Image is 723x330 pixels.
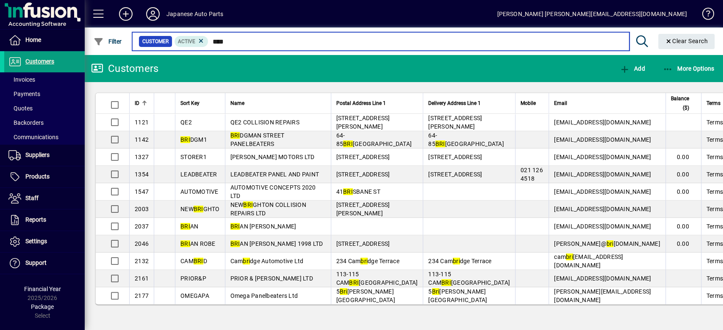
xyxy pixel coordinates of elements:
span: CAM D [180,258,207,264]
a: Payments [4,87,85,101]
span: Reports [25,216,46,223]
span: 1354 [135,171,149,178]
em: bri [566,253,573,260]
span: Staff [25,195,39,201]
span: Terms [706,118,723,126]
td: 0.00 [665,148,701,166]
a: Backorders [4,115,85,130]
span: AUTOMOTIVE CONCEPTS 2020 LTD [230,184,316,199]
span: Delivery Address Line 1 [428,99,481,108]
span: cam [EMAIL_ADDRESS][DOMAIN_NAME] [554,253,623,269]
span: LEADBEATER [180,171,217,178]
span: [EMAIL_ADDRESS][DOMAIN_NAME] [554,119,651,126]
a: Knowledge Base [695,2,712,29]
span: [STREET_ADDRESS][PERSON_NAME] [428,115,482,130]
span: AN [PERSON_NAME] 1998 LTD [230,240,323,247]
span: NEW GHTON COLLISION REPAIRS LTD [230,201,306,217]
span: 2177 [135,292,149,299]
span: PRIOR&P [180,275,206,282]
span: [STREET_ADDRESS][PERSON_NAME] [336,201,390,217]
em: Bri [340,288,347,295]
em: bri [607,240,614,247]
em: BRI [194,206,203,212]
span: 64-85 [GEOGRAPHIC_DATA] [428,132,504,147]
mat-chip: Activation Status: Active [175,36,208,47]
span: [EMAIL_ADDRESS][DOMAIN_NAME] [554,136,651,143]
span: More Options [663,65,715,72]
span: PRIOR & [PERSON_NAME] LTD [230,275,313,282]
span: Payments [8,91,40,97]
span: Terms [706,153,723,161]
span: Terms [706,291,723,300]
em: BRI [180,240,190,247]
em: BRI [243,201,253,208]
td: 0.00 [665,218,701,235]
span: 1121 [135,119,149,126]
em: BRI [194,258,203,264]
span: Quotes [8,105,33,112]
div: Japanese Auto Parts [166,7,223,21]
span: [EMAIL_ADDRESS][DOMAIN_NAME] [554,223,651,230]
span: Name [230,99,244,108]
div: [PERSON_NAME] [PERSON_NAME][EMAIL_ADDRESS][DOMAIN_NAME] [497,7,687,21]
em: bri [453,258,460,264]
span: 2046 [135,240,149,247]
span: Terms [706,99,720,108]
span: 113-115 CAM [GEOGRAPHIC_DATA] [428,271,510,286]
span: [EMAIL_ADDRESS][DOMAIN_NAME] [554,154,651,160]
span: Postal Address Line 1 [336,99,386,108]
span: Communications [8,134,58,140]
a: Suppliers [4,145,85,166]
span: Terms [706,135,723,144]
span: [PERSON_NAME] MOTORS LTD [230,154,315,160]
span: Settings [25,238,47,245]
span: 234 Cam dge Terrace [336,258,399,264]
a: Home [4,30,85,51]
span: 2161 [135,275,149,282]
span: AN ROBE [180,240,216,247]
button: Add [112,6,139,22]
span: [EMAIL_ADDRESS][DOMAIN_NAME] [554,171,651,178]
span: Terms [706,239,723,248]
span: Omega Panelbeaters Ltd [230,292,298,299]
a: Staff [4,188,85,209]
div: Balance ($) [671,94,697,113]
div: Customers [91,62,158,75]
span: [STREET_ADDRESS][PERSON_NAME] [336,115,390,130]
span: LEADBEATER PANEL AND PAINT [230,171,319,178]
a: Quotes [4,101,85,115]
span: Terms [706,222,723,231]
span: [STREET_ADDRESS] [336,240,390,247]
a: Communications [4,130,85,144]
span: AN [180,223,198,230]
a: Support [4,253,85,274]
button: Profile [139,6,166,22]
div: Email [554,99,660,108]
span: Terms [706,170,723,179]
a: Products [4,166,85,187]
span: [PERSON_NAME][EMAIL_ADDRESS][DOMAIN_NAME] [554,288,651,303]
span: Suppliers [25,151,50,158]
button: Add [617,61,647,76]
em: BRI [343,140,353,147]
span: Financial Year [24,286,61,292]
span: DGM1 [180,136,207,143]
span: Sort Key [180,99,199,108]
span: 5 [PERSON_NAME][GEOGRAPHIC_DATA] [336,288,395,303]
span: 2132 [135,258,149,264]
span: Customers [25,58,54,65]
span: DGMAN STREET PANELBEATERS [230,132,285,147]
span: 234 Cam dge Terrace [428,258,491,264]
td: 0.00 [665,183,701,201]
span: STORER1 [180,154,207,160]
span: Terms [706,274,723,283]
em: Bri [432,288,440,295]
span: QE2 COLLISION REPAIRS [230,119,299,126]
span: 1547 [135,188,149,195]
div: Name [230,99,326,108]
em: BRI [349,279,359,286]
span: Support [25,259,47,266]
em: BRI [441,279,451,286]
span: Cam dge Automotive Ltd [230,258,304,264]
button: More Options [661,61,717,76]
